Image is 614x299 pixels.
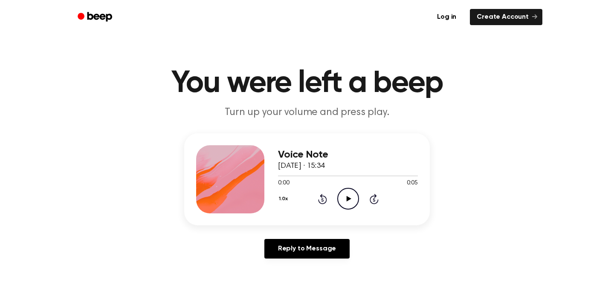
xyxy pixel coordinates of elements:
[429,7,465,27] a: Log in
[278,192,291,206] button: 1.0x
[278,179,289,188] span: 0:00
[72,9,120,26] a: Beep
[278,162,325,170] span: [DATE] · 15:34
[278,149,418,161] h3: Voice Note
[470,9,542,25] a: Create Account
[264,239,350,259] a: Reply to Message
[143,106,471,120] p: Turn up your volume and press play.
[407,179,418,188] span: 0:05
[89,68,525,99] h1: You were left a beep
